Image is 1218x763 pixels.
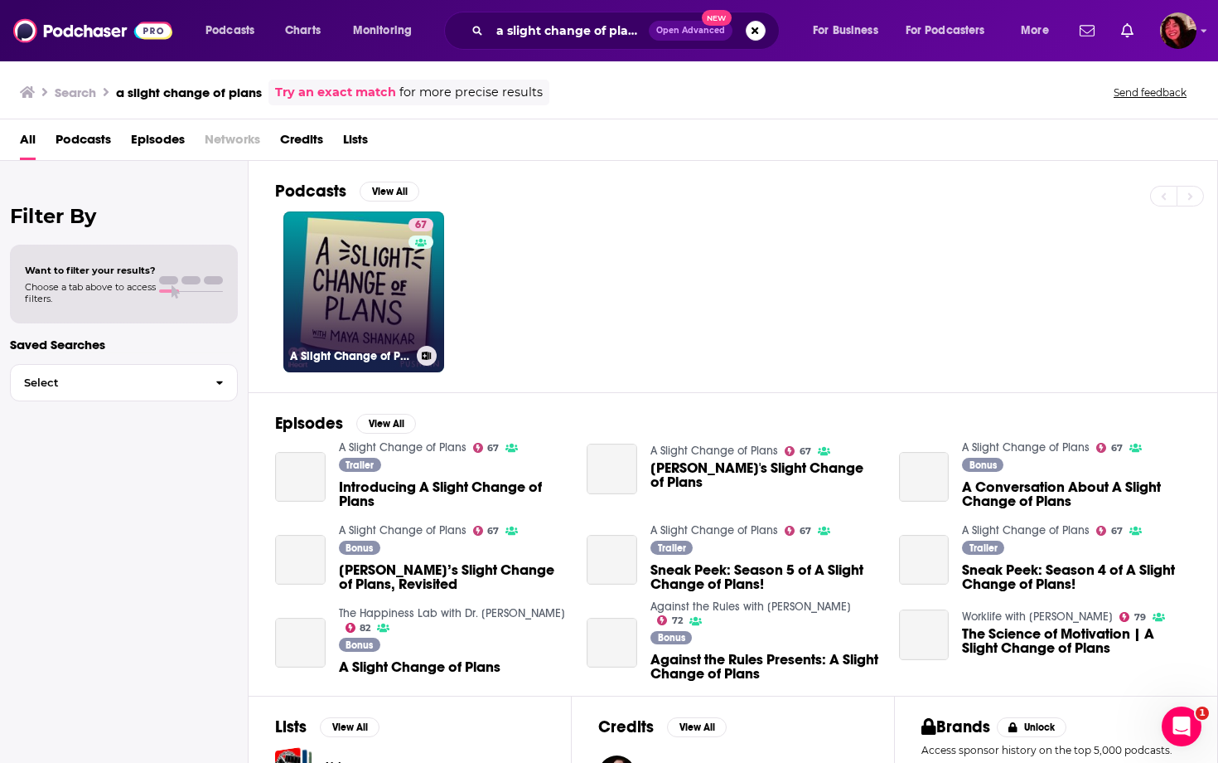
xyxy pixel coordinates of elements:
[487,527,499,535] span: 67
[587,535,637,586] a: Sneak Peek: Season 5 of A Slight Change of Plans!
[921,744,1191,756] p: Access sponsor history on the top 5,000 podcasts.
[274,17,331,44] a: Charts
[280,126,323,160] a: Credits
[25,265,156,276] span: Want to filter your results?
[962,440,1090,454] a: A Slight Change of Plans
[11,377,202,388] span: Select
[785,526,811,536] a: 67
[658,633,685,643] span: Bonus
[667,717,727,737] button: View All
[339,563,568,591] a: Maya’s Slight Change of Plans, Revisited
[205,19,254,42] span: Podcasts
[408,218,433,231] a: 67
[801,17,899,44] button: open menu
[487,445,499,452] span: 67
[657,615,683,625] a: 72
[785,446,811,456] a: 67
[1160,12,1196,49] button: Show profile menu
[339,523,466,537] a: A Slight Change of Plans
[895,17,1009,44] button: open menu
[1096,443,1123,453] a: 67
[339,563,568,591] span: [PERSON_NAME]’s Slight Change of Plans, Revisited
[1111,445,1123,452] span: 67
[997,717,1067,737] button: Unlock
[275,83,396,102] a: Try an exact match
[899,535,950,586] a: Sneak Peek: Season 4 of A Slight Change of Plans!
[1162,707,1201,746] iframe: Intercom live chat
[650,461,879,489] span: [PERSON_NAME]'s Slight Change of Plans
[275,618,326,668] a: A Slight Change of Plans
[962,627,1191,655] span: The Science of Motivation | A Slight Change of Plans
[346,640,373,650] span: Bonus
[131,126,185,160] a: Episodes
[20,126,36,160] a: All
[275,452,326,503] a: Introducing A Slight Change of Plans
[346,543,373,553] span: Bonus
[800,527,811,535] span: 67
[906,19,985,42] span: For Podcasters
[658,543,686,553] span: Trailer
[587,444,637,494] a: Maya's Slight Change of Plans
[962,610,1113,624] a: Worklife with Adam Grant
[116,85,262,100] h3: a slight change of plans
[813,19,878,42] span: For Business
[1196,707,1209,720] span: 1
[320,717,379,737] button: View All
[283,211,444,372] a: 67A Slight Change of Plans
[962,563,1191,591] a: Sneak Peek: Season 4 of A Slight Change of Plans!
[921,717,990,737] h2: Brands
[275,413,416,434] a: EpisodesView All
[343,126,368,160] span: Lists
[962,523,1090,537] a: A Slight Change of Plans
[473,526,500,536] a: 67
[205,126,260,160] span: Networks
[360,182,419,202] button: View All
[650,523,778,537] a: A Slight Change of Plans
[353,19,412,42] span: Monitoring
[275,717,307,737] h2: Lists
[702,10,732,26] span: New
[10,364,238,401] button: Select
[55,85,96,100] h3: Search
[339,660,500,674] a: A Slight Change of Plans
[339,480,568,508] a: Introducing A Slight Change of Plans
[399,83,543,102] span: for more precise results
[656,27,725,35] span: Open Advanced
[275,413,343,434] h2: Episodes
[339,440,466,454] a: A Slight Change of Plans
[290,349,410,363] h3: A Slight Change of Plans
[415,217,427,234] span: 67
[490,17,649,44] input: Search podcasts, credits, & more...
[800,448,811,455] span: 67
[13,15,172,46] img: Podchaser - Follow, Share and Rate Podcasts
[649,21,732,41] button: Open AdvancedNew
[598,717,654,737] h2: Credits
[1119,612,1146,622] a: 79
[1021,19,1049,42] span: More
[969,460,997,470] span: Bonus
[346,623,371,633] a: 82
[969,543,998,553] span: Trailer
[672,617,683,624] span: 72
[341,17,433,44] button: open menu
[1114,17,1140,45] a: Show notifications dropdown
[1111,527,1123,535] span: 67
[346,460,374,470] span: Trailer
[650,653,879,681] a: Against the Rules Presents: A Slight Change of Plans
[650,461,879,489] a: Maya's Slight Change of Plans
[56,126,111,160] a: Podcasts
[1160,12,1196,49] span: Logged in as Kathryn-Musilek
[10,204,238,228] h2: Filter By
[10,337,238,352] p: Saved Searches
[1134,614,1146,621] span: 79
[962,480,1191,508] a: A Conversation About A Slight Change of Plans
